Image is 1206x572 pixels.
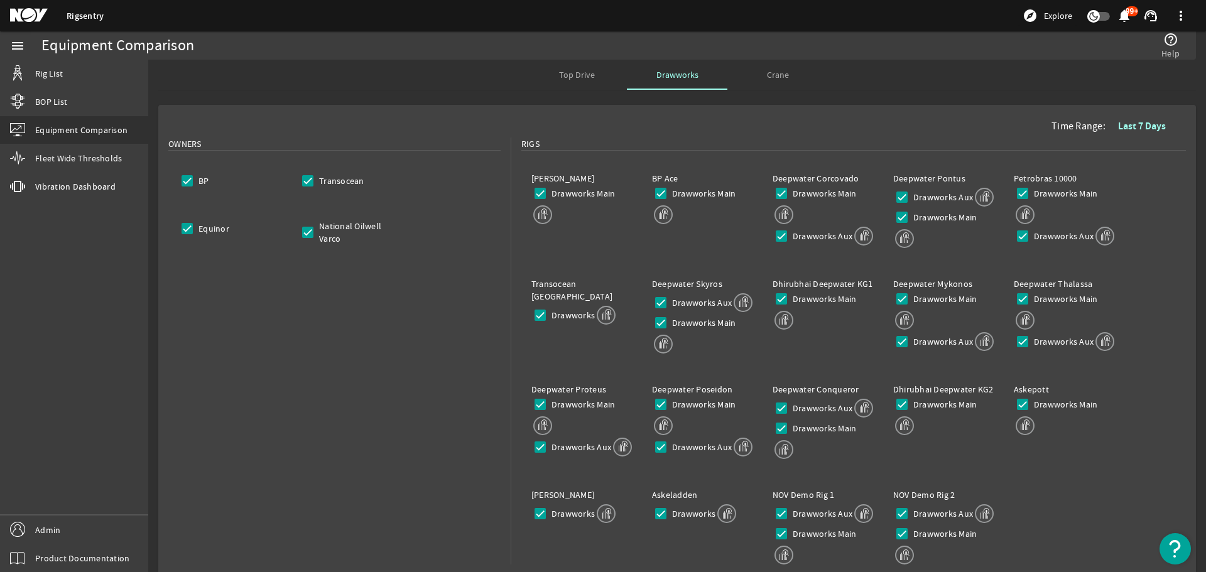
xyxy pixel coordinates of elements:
[1031,293,1098,305] label: Drawworks Main
[549,187,616,200] label: Drawworks Main
[670,398,736,411] label: Drawworks Main
[790,507,852,520] label: Drawworks Aux
[531,489,594,500] label: [PERSON_NAME]
[1117,8,1132,23] mat-icon: notifications
[790,230,852,242] label: Drawworks Aux
[317,175,364,187] label: Transocean
[652,384,733,395] label: Deepwater Poseidon
[1161,47,1180,60] span: Help
[911,527,977,540] label: Drawworks Main
[652,173,678,184] label: BP Ace
[1160,533,1191,564] button: Open Resource Center
[911,335,973,348] label: Drawworks Aux
[1163,32,1178,47] mat-icon: help_outline
[911,191,973,203] label: Drawworks Aux
[1031,335,1094,348] label: Drawworks Aux
[911,211,977,224] label: Drawworks Main
[549,507,595,520] label: Drawworks
[893,173,965,184] label: Deepwater Pontus
[1044,9,1072,22] span: Explore
[652,489,698,500] label: Askeladden
[773,384,859,395] label: Deepwater Conqueror
[1018,6,1077,26] button: Explore
[670,187,736,200] label: Drawworks Main
[35,180,116,193] span: Vibration Dashboard
[670,296,732,309] label: Drawworks Aux
[531,278,612,302] label: Transocean [GEOGRAPHIC_DATA]
[521,138,540,150] span: Rigs
[531,384,606,395] label: Deepwater Proteus
[790,187,857,200] label: Drawworks Main
[67,10,104,22] a: Rigsentry
[893,384,994,395] label: Dhirubhai Deepwater KG2
[1143,8,1158,23] mat-icon: support_agent
[790,422,857,434] label: Drawworks Main
[652,278,722,289] label: Deepwater Skyros
[911,398,977,411] label: Drawworks Main
[893,489,955,500] label: NOV Demo Rig 2
[773,278,873,289] label: Dhirubhai Deepwater KG1
[1166,1,1196,31] button: more_vert
[10,38,25,53] mat-icon: menu
[35,524,60,536] span: Admin
[1118,119,1166,132] b: Last 7 Days
[196,222,229,235] label: Equinor
[317,220,399,245] label: National Oilwell Varco
[1108,115,1176,138] button: Last 7 Days
[168,138,202,150] span: Owners
[1014,173,1077,184] label: Petrobras 10000
[790,293,857,305] label: Drawworks Main
[911,507,973,520] label: Drawworks Aux
[893,278,972,289] label: Deepwater Mykonos
[10,179,25,194] mat-icon: vibration
[35,67,63,80] span: Rig List
[767,70,789,79] span: Crane
[1023,8,1038,23] mat-icon: explore
[1031,398,1098,411] label: Drawworks Main
[35,152,122,165] span: Fleet Wide Thresholds
[35,124,128,136] span: Equipment Comparison
[670,441,732,453] label: Drawworks Aux
[1031,187,1098,200] label: Drawworks Main
[790,402,852,414] label: Drawworks Aux
[1117,9,1131,23] button: 99+
[790,527,857,540] label: Drawworks Main
[773,173,859,184] label: Deepwater Corcovado
[549,398,616,411] label: Drawworks Main
[911,293,977,305] label: Drawworks Main
[549,309,595,321] label: Drawworks
[559,70,595,79] span: Top Drive
[531,173,594,184] label: [PERSON_NAME]
[670,507,715,520] label: Drawworks
[549,441,611,453] label: Drawworks Aux
[35,552,129,564] span: Product Documentation
[41,40,194,52] div: Equipment Comparison
[670,316,736,329] label: Drawworks Main
[1014,384,1049,395] label: Askepott
[1031,230,1094,242] label: Drawworks Aux
[656,70,698,79] span: Drawworks
[1051,115,1186,138] div: Time Range:
[196,175,209,187] label: BP
[35,95,67,108] span: BOP List
[773,489,835,500] label: NOV Demo Rig 1
[1014,278,1093,289] label: Deepwater Thalassa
